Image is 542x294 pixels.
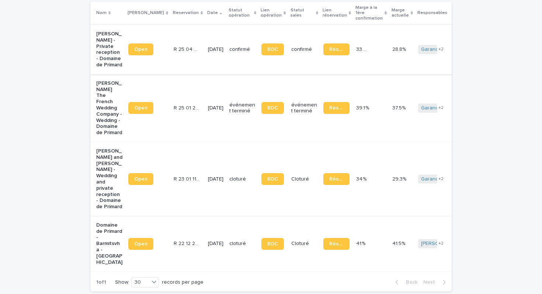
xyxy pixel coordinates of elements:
[207,9,218,17] p: Date
[421,46,461,53] a: Garance Oboeuf
[267,47,278,52] span: BDC
[96,222,122,266] p: Domaine de Primard - Barmitsvha - [GEOGRAPHIC_DATA]
[96,31,122,68] p: [PERSON_NAME] - Private reception - Domaine de Primard
[423,280,439,285] span: Next
[208,46,223,53] p: [DATE]
[323,238,350,250] a: Réservation
[261,238,284,250] a: BDC
[329,47,344,52] span: Réservation
[261,173,284,185] a: BDC
[438,177,444,181] span: + 2
[128,43,153,55] a: Open
[208,241,223,247] p: [DATE]
[421,241,461,247] a: [PERSON_NAME]
[402,280,417,285] span: Back
[392,104,407,111] p: 37.5%
[421,105,461,111] a: Garance Oboeuf
[392,45,407,53] p: 28.8%
[208,105,223,111] p: [DATE]
[229,46,256,53] p: confirmé
[96,148,122,210] p: [PERSON_NAME] and [PERSON_NAME] - Wedding and private reception - Domaine de Primard
[355,4,383,22] p: Marge à la 1ère confirmation
[174,104,201,111] p: R 25 01 2185
[356,45,371,53] p: 33.4 %
[208,176,223,182] p: [DATE]
[174,239,201,247] p: R 22 12 2907
[420,279,452,286] button: Next
[134,176,147,182] span: Open
[90,273,112,291] p: 1 of 1
[128,173,153,185] a: Open
[291,46,317,53] p: confirmé
[261,102,284,114] a: BDC
[115,279,128,286] p: Show
[452,6,482,20] p: Plan d'implantation
[134,47,147,52] span: Open
[134,105,147,111] span: Open
[329,105,344,111] span: Réservation
[128,238,153,250] a: Open
[96,9,107,17] p: Nom
[323,43,350,55] a: Réservation
[229,241,256,247] p: cloturé
[261,6,282,20] p: Lien opération
[132,279,149,286] div: 30
[356,104,371,111] p: 39.1 %
[291,6,314,20] p: Statut sales
[128,9,164,17] p: [PERSON_NAME]
[323,102,350,114] a: Réservation
[438,241,444,246] span: + 2
[128,102,153,114] a: Open
[162,279,204,286] p: records per page
[438,47,444,52] span: + 2
[392,175,408,182] p: 29.3%
[267,176,278,182] span: BDC
[291,241,317,247] p: Cloturé
[329,241,344,246] span: Réservation
[267,105,278,111] span: BDC
[174,45,201,53] p: R 25 04 222
[417,9,447,17] p: Responsables
[229,176,256,182] p: cloturé
[438,106,444,110] span: + 2
[356,175,368,182] p: 34 %
[323,173,350,185] a: Réservation
[356,239,367,247] p: 41 %
[229,6,252,20] p: Statut opération
[392,6,409,20] p: Marge actuelle
[229,102,256,115] p: événement terminé
[134,241,147,246] span: Open
[267,241,278,246] span: BDC
[323,6,347,20] p: Lien réservation
[174,175,201,182] p: R 23 01 1159
[329,176,344,182] span: Réservation
[173,9,199,17] p: Reservation
[96,80,122,136] p: [PERSON_NAME] The French Wedding Company - Wedding - Domaine de Primard
[261,43,284,55] a: BDC
[389,279,420,286] button: Back
[392,239,407,247] p: 41.5%
[291,102,317,115] p: événement terminé
[291,176,317,182] p: Cloturé
[421,176,461,182] a: Garance Oboeuf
